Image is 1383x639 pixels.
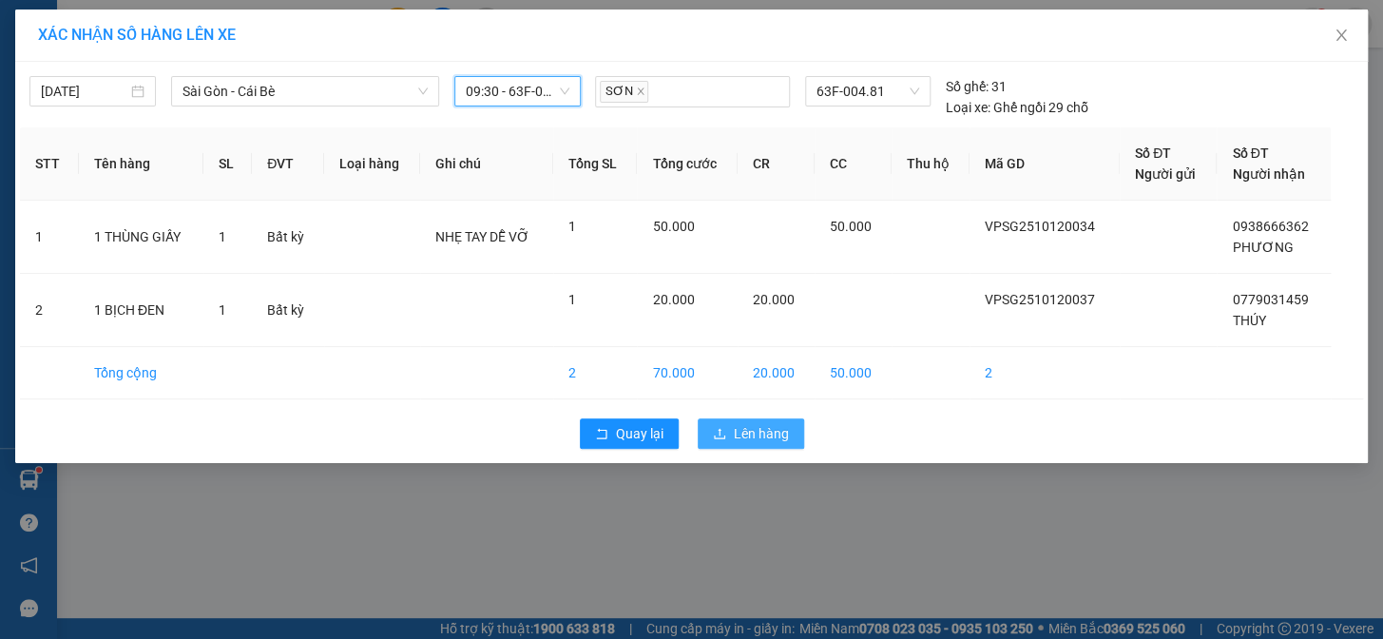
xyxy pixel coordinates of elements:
[815,127,892,201] th: CC
[698,418,804,449] button: uploadLên hàng
[734,423,789,444] span: Lên hàng
[79,274,203,347] td: 1 BỊCH ĐEN
[970,347,1120,399] td: 2
[985,219,1095,234] span: VPSG2510120034
[652,219,694,234] span: 50.000
[203,127,252,201] th: SL
[1232,166,1304,182] span: Người nhận
[435,229,529,244] span: NHẸ TAY DỄ VỠ
[600,81,648,103] span: SƠN
[466,77,569,106] span: 09:30 - 63F-004.81
[946,97,990,118] span: Loại xe:
[79,201,203,274] td: 1 THÙNG GIẤY
[970,127,1120,201] th: Mã GD
[219,229,226,244] span: 1
[946,97,1088,118] div: Ghế ngồi 29 chỗ
[420,127,553,201] th: Ghi chú
[830,219,872,234] span: 50.000
[41,81,127,102] input: 12/10/2025
[1334,28,1349,43] span: close
[637,127,738,201] th: Tổng cước
[595,427,608,442] span: rollback
[20,274,79,347] td: 2
[568,292,576,307] span: 1
[219,302,226,318] span: 1
[1232,313,1265,328] span: THÚY
[252,201,324,274] td: Bất kỳ
[652,292,694,307] span: 20.000
[324,127,420,201] th: Loại hàng
[815,347,892,399] td: 50.000
[738,347,815,399] td: 20.000
[1232,145,1268,161] span: Số ĐT
[816,77,919,106] span: 63F-004.81
[892,127,970,201] th: Thu hộ
[946,76,1007,97] div: 31
[568,219,576,234] span: 1
[753,292,795,307] span: 20.000
[636,87,645,96] span: close
[985,292,1095,307] span: VPSG2510120037
[417,86,429,97] span: down
[1232,292,1308,307] span: 0779031459
[252,127,324,201] th: ĐVT
[182,77,428,106] span: Sài Gòn - Cái Bè
[20,201,79,274] td: 1
[1135,166,1196,182] span: Người gửi
[20,127,79,201] th: STT
[1135,145,1171,161] span: Số ĐT
[79,347,203,399] td: Tổng cộng
[738,127,815,201] th: CR
[252,274,324,347] td: Bất kỳ
[79,127,203,201] th: Tên hàng
[1232,240,1293,255] span: PHƯƠNG
[553,347,638,399] td: 2
[553,127,638,201] th: Tổng SL
[637,347,738,399] td: 70.000
[580,418,679,449] button: rollbackQuay lại
[1315,10,1368,63] button: Close
[713,427,726,442] span: upload
[38,26,236,44] span: XÁC NHẬN SỐ HÀNG LÊN XE
[946,76,989,97] span: Số ghế:
[616,423,663,444] span: Quay lại
[1232,219,1308,234] span: 0938666362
